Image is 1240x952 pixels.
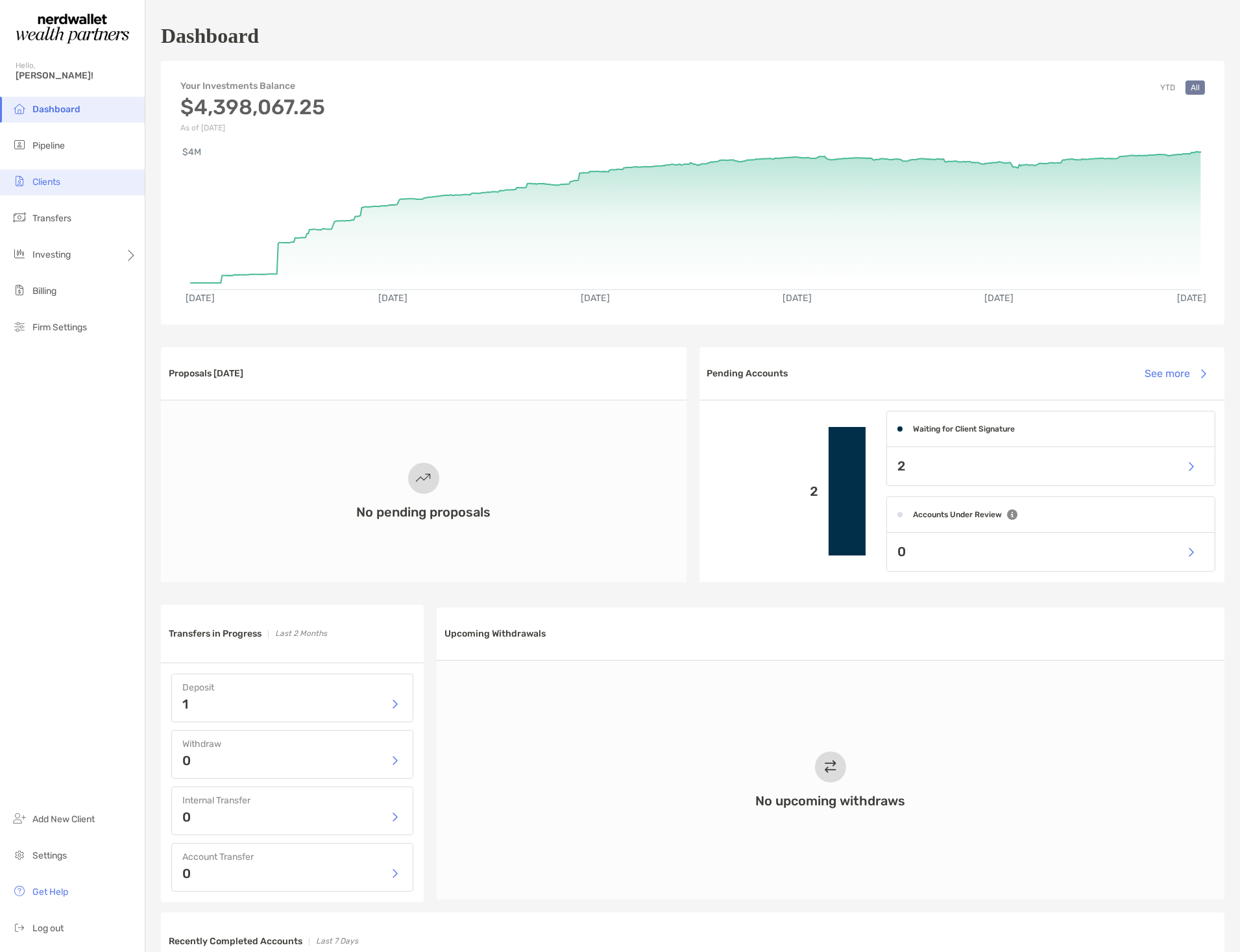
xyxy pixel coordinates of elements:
[161,24,259,48] h1: Dashboard
[12,282,27,298] img: billing icon
[182,682,402,693] h4: Deposit
[707,368,788,379] h3: Pending Accounts
[182,738,402,750] h4: Withdraw
[12,246,27,262] img: investing icon
[12,210,27,225] img: transfers icon
[32,286,56,297] span: Billing
[897,544,906,560] p: 0
[32,104,80,115] span: Dashboard
[1155,80,1180,95] button: YTD
[182,867,191,880] p: 0
[12,811,27,826] img: add_new_client icon
[16,70,137,81] span: [PERSON_NAME]!
[32,177,60,188] span: Clients
[913,424,1015,433] h4: Waiting for Client Signature
[1178,293,1208,304] text: [DATE]
[32,140,65,151] span: Pipeline
[316,933,358,949] p: Last 7 Days
[755,793,905,809] h3: No upcoming withdraws
[182,754,191,767] p: 0
[379,293,408,304] text: [DATE]
[356,504,491,520] h3: No pending proposals
[12,920,27,935] img: logout icon
[169,936,302,947] h3: Recently Completed Accounts
[32,814,95,825] span: Add New Client
[12,883,27,899] img: get-help icon
[182,811,191,824] p: 0
[169,628,261,639] h3: Transfers in Progress
[182,795,402,806] h4: Internal Transfer
[12,847,27,862] img: settings icon
[12,137,27,153] img: pipeline icon
[444,628,546,639] h3: Upcoming Withdrawals
[897,458,905,474] p: 2
[180,80,325,92] h4: Your Investments Balance
[581,293,610,304] text: [DATE]
[783,293,812,304] text: [DATE]
[275,626,327,642] p: Last 2 Months
[32,886,68,897] span: Get Help
[182,698,188,711] p: 1
[710,483,818,500] p: 2
[186,293,215,304] text: [DATE]
[913,510,1002,519] h4: Accounts Under Review
[32,249,71,260] span: Investing
[16,5,129,52] img: Zoe Logo
[169,368,243,379] h3: Proposals [DATE]
[180,123,325,132] p: As of [DATE]
[32,213,71,224] span: Transfers
[180,95,325,119] h3: $4,398,067.25
[1135,360,1217,388] button: See more
[12,173,27,189] img: clients icon
[182,851,402,862] h4: Account Transfer
[1185,80,1205,95] button: All
[182,147,201,158] text: $4M
[32,923,64,934] span: Log out
[12,319,27,334] img: firm-settings icon
[32,322,87,333] span: Firm Settings
[985,293,1014,304] text: [DATE]
[32,850,67,861] span: Settings
[12,101,27,116] img: dashboard icon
